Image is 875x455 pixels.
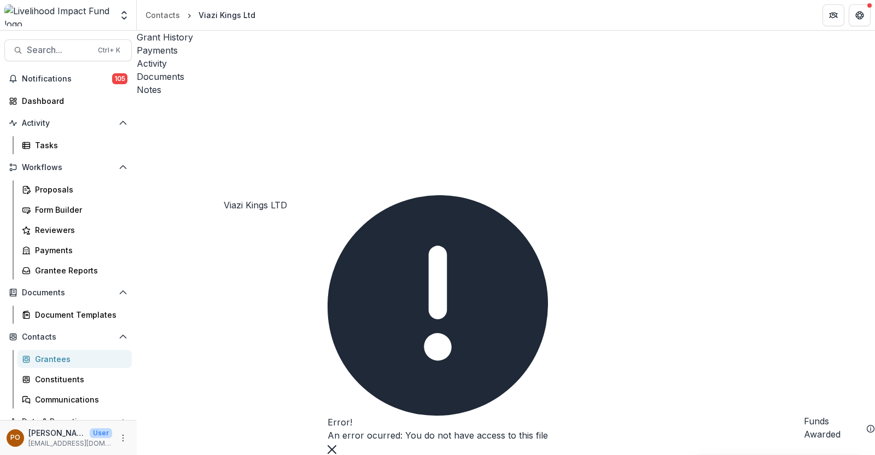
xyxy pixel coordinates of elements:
[141,7,260,23] nav: breadcrumb
[4,39,132,61] button: Search...
[199,9,255,21] div: Viazi Kings Ltd
[27,45,91,55] span: Search...
[17,261,132,279] a: Grantee Reports
[17,180,132,199] a: Proposals
[17,370,132,388] a: Constituents
[35,374,123,385] div: Constituents
[4,159,132,176] button: Open Workflows
[137,44,875,57] a: Payments
[10,434,20,441] div: Peige Omondi
[35,224,123,236] div: Reviewers
[35,309,123,320] div: Document Templates
[137,70,875,83] a: Documents
[141,7,184,23] a: Contacts
[35,265,123,276] div: Grantee Reports
[116,431,130,445] button: More
[35,204,123,215] div: Form Builder
[137,83,875,96] a: Notes
[22,332,114,342] span: Contacts
[17,350,132,368] a: Grantees
[4,70,132,87] button: Notifications105
[35,244,123,256] div: Payments
[96,44,122,56] div: Ctrl + K
[137,31,875,44] a: Grant History
[804,415,862,441] h2: Funds Awarded
[17,241,132,259] a: Payments
[22,288,114,297] span: Documents
[137,57,875,70] a: Activity
[90,428,112,438] p: User
[4,4,112,26] img: Livelihood Impact Fund logo
[35,139,123,151] div: Tasks
[22,95,123,107] div: Dashboard
[4,328,132,346] button: Open Contacts
[17,306,132,324] a: Document Templates
[35,184,123,195] div: Proposals
[822,4,844,26] button: Partners
[4,114,132,132] button: Open Activity
[28,439,112,448] p: [EMAIL_ADDRESS][DOMAIN_NAME]
[35,353,123,365] div: Grantees
[849,4,871,26] button: Get Help
[4,413,132,430] button: Open Data & Reporting
[17,201,132,219] a: Form Builder
[4,92,132,110] a: Dashboard
[22,163,114,172] span: Workflows
[22,417,114,427] span: Data & Reporting
[28,427,85,439] p: [PERSON_NAME]
[4,284,132,301] button: Open Documents
[17,390,132,409] a: Communications
[17,221,132,239] a: Reviewers
[22,74,112,84] span: Notifications
[17,136,132,154] a: Tasks
[112,73,127,84] span: 105
[35,394,123,405] div: Communications
[116,4,132,26] button: Open entity switcher
[22,119,114,128] span: Activity
[145,9,180,21] div: Contacts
